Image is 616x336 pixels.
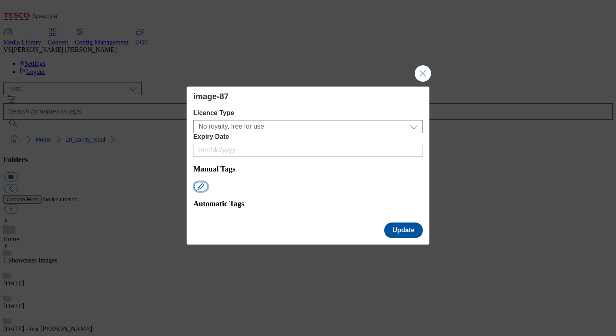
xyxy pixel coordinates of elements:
label: Expiry Date [193,133,422,140]
button: Update [384,223,422,238]
h3: Manual Tags [193,165,422,174]
label: Licence Type [193,109,422,117]
div: Modal [187,87,429,245]
h3: Automatic Tags [193,199,422,208]
button: Close Modal [415,65,431,82]
div: image-87 [193,91,422,101]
